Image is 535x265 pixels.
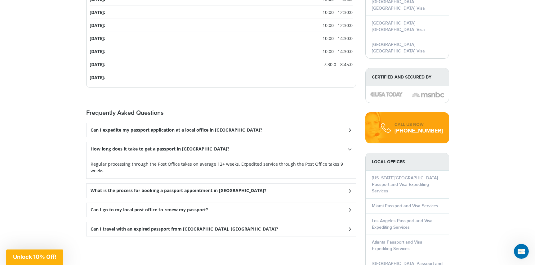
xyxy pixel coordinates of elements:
div: [PHONE_NUMBER] [395,128,443,134]
h3: What is the process for booking a passport appointment in [GEOGRAPHIC_DATA]? [91,188,266,193]
a: Atlanta Passport and Visa Expediting Services [372,240,422,251]
iframe: Intercom live chat [514,244,529,259]
span: 7:30:0 - 8:45:0 [324,61,353,68]
li: [DATE]: [90,71,353,84]
strong: Certified and Secured by [366,68,449,86]
li: [DATE]: [90,58,353,71]
a: Miami Passport and Visa Services [372,203,438,209]
strong: LOCAL OFFICES [366,153,449,171]
a: [US_STATE][GEOGRAPHIC_DATA] Passport and Visa Expediting Services [372,175,438,194]
h3: Can I go to my local post office to renew my passport? [91,207,208,213]
span: Unlock 10% Off! [13,254,56,260]
div: Unlock 10% Off! [6,249,63,265]
a: [GEOGRAPHIC_DATA] [GEOGRAPHIC_DATA] Visa [372,42,425,54]
li: [DATE]: [90,45,353,58]
h3: Can I travel with an expired passport from [GEOGRAPHIC_DATA], [GEOGRAPHIC_DATA]? [91,227,278,232]
h2: Frequently Asked Questions [86,109,356,117]
li: [DATE]: [90,6,353,19]
span: 10:00 - 12:30:0 [323,22,353,29]
img: image description [370,92,403,97]
h3: Can I expedite my passport application at a local office in [GEOGRAPHIC_DATA]? [91,128,262,133]
li: [DATE]: [90,32,353,45]
li: [DATE]: [90,19,353,32]
a: Los Angeles Passport and Visa Expediting Services [372,218,433,230]
p: Regular processing through the Post Office takes on average 12+ weeks. Expedited service through ... [91,161,352,174]
span: 10:00 - 14:30:0 [323,48,353,55]
h3: How long does it take to get a passport in [GEOGRAPHIC_DATA]? [91,146,230,152]
span: 10:00 - 12:30:0 [323,9,353,16]
a: [GEOGRAPHIC_DATA] [GEOGRAPHIC_DATA] Visa [372,20,425,32]
div: CALL US NOW [395,122,443,128]
span: 10:00 - 14:30:0 [323,35,353,42]
img: image description [412,91,444,98]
